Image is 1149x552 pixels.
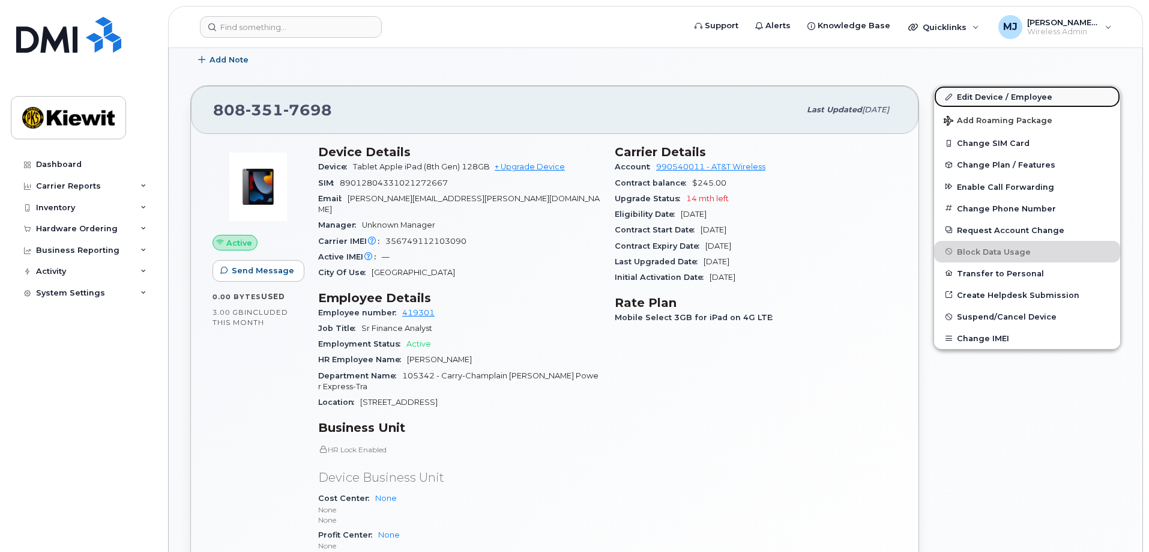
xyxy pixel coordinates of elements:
[615,313,779,322] span: Mobile Select 3GB for iPad on 4G LTE
[934,284,1120,306] a: Create Helpdesk Submission
[862,105,889,114] span: [DATE]
[318,355,407,364] span: HR Employee Name
[318,308,402,317] span: Employee number
[1027,27,1099,37] span: Wireless Admin
[375,494,397,503] a: None
[934,86,1120,108] a: Edit Device / Employee
[283,101,332,119] span: 7698
[318,505,600,515] p: None
[213,101,332,119] span: 808
[957,182,1054,191] span: Enable Call Forwarding
[934,198,1120,219] button: Change Phone Number
[704,257,729,266] span: [DATE]
[402,308,435,317] a: 419301
[615,210,681,219] span: Eligibility Date
[361,324,432,333] span: Sr Finance Analyst
[1097,500,1140,543] iframe: Messenger Launcher
[615,241,705,250] span: Contract Expiry Date
[318,515,600,525] p: None
[807,105,862,114] span: Last updated
[318,444,600,455] p: HR Lock Enabled
[318,530,378,539] span: Profit Center
[765,20,791,32] span: Alerts
[318,194,600,214] span: [PERSON_NAME][EMAIL_ADDRESS][PERSON_NAME][DOMAIN_NAME]
[923,22,967,32] span: Quicklinks
[382,252,390,261] span: —
[318,371,599,391] span: 105342 - Carry-Champlain [PERSON_NAME] Power Express-Tra
[226,237,252,249] span: Active
[213,308,288,327] span: included this month
[232,265,294,276] span: Send Message
[934,176,1120,198] button: Enable Call Forwarding
[385,237,466,246] span: 356749112103090
[934,241,1120,262] button: Block Data Usage
[710,273,735,282] span: [DATE]
[372,268,455,277] span: [GEOGRAPHIC_DATA]
[360,398,438,407] span: [STREET_ADDRESS]
[1003,20,1018,34] span: MJ
[318,469,600,487] p: Device Business Unit
[799,14,899,38] a: Knowledge Base
[261,292,285,301] span: used
[246,101,283,119] span: 351
[318,371,402,380] span: Department Name
[318,541,600,551] p: None
[318,268,372,277] span: City Of Use
[318,398,360,407] span: Location
[818,20,890,32] span: Knowledge Base
[934,327,1120,349] button: Change IMEI
[957,312,1057,321] span: Suspend/Cancel Device
[957,160,1055,169] span: Change Plan / Features
[318,291,600,305] h3: Employee Details
[318,420,600,435] h3: Business Unit
[615,257,704,266] span: Last Upgraded Date
[615,178,692,187] span: Contract balance
[318,194,348,203] span: Email
[407,355,472,364] span: [PERSON_NAME]
[318,220,362,229] span: Manager
[934,306,1120,327] button: Suspend/Cancel Device
[615,162,656,171] span: Account
[681,210,707,219] span: [DATE]
[615,296,897,310] h3: Rate Plan
[701,225,726,234] span: [DATE]
[934,132,1120,154] button: Change SIM Card
[318,145,600,159] h3: Device Details
[213,293,261,301] span: 0.00 Bytes
[340,178,448,187] span: 89012804331021272667
[318,178,340,187] span: SIM
[934,219,1120,241] button: Request Account Change
[934,262,1120,284] button: Transfer to Personal
[705,241,731,250] span: [DATE]
[318,339,406,348] span: Employment Status
[318,324,361,333] span: Job Title
[615,145,897,159] h3: Carrier Details
[200,16,382,38] input: Find something...
[692,178,726,187] span: $245.00
[353,162,490,171] span: Tablet Apple iPad (8th Gen) 128GB
[900,15,988,39] div: Quicklinks
[747,14,799,38] a: Alerts
[362,220,435,229] span: Unknown Manager
[213,260,304,282] button: Send Message
[495,162,565,171] a: + Upgrade Device
[934,154,1120,175] button: Change Plan / Features
[934,108,1120,132] button: Add Roaming Package
[210,54,249,65] span: Add Note
[1027,17,1099,27] span: [PERSON_NAME] Jupiter
[615,225,701,234] span: Contract Start Date
[318,494,375,503] span: Cost Center
[378,530,400,539] a: None
[318,252,382,261] span: Active IMEI
[686,194,729,203] span: 14 mth left
[615,194,686,203] span: Upgrade Status
[222,151,294,223] img: image20231002-3703462-d9dxlv.jpeg
[686,14,747,38] a: Support
[213,308,244,317] span: 3.00 GB
[190,49,259,71] button: Add Note
[705,20,738,32] span: Support
[406,339,431,348] span: Active
[944,116,1052,127] span: Add Roaming Package
[990,15,1120,39] div: Morgan Jupiter
[615,273,710,282] span: Initial Activation Date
